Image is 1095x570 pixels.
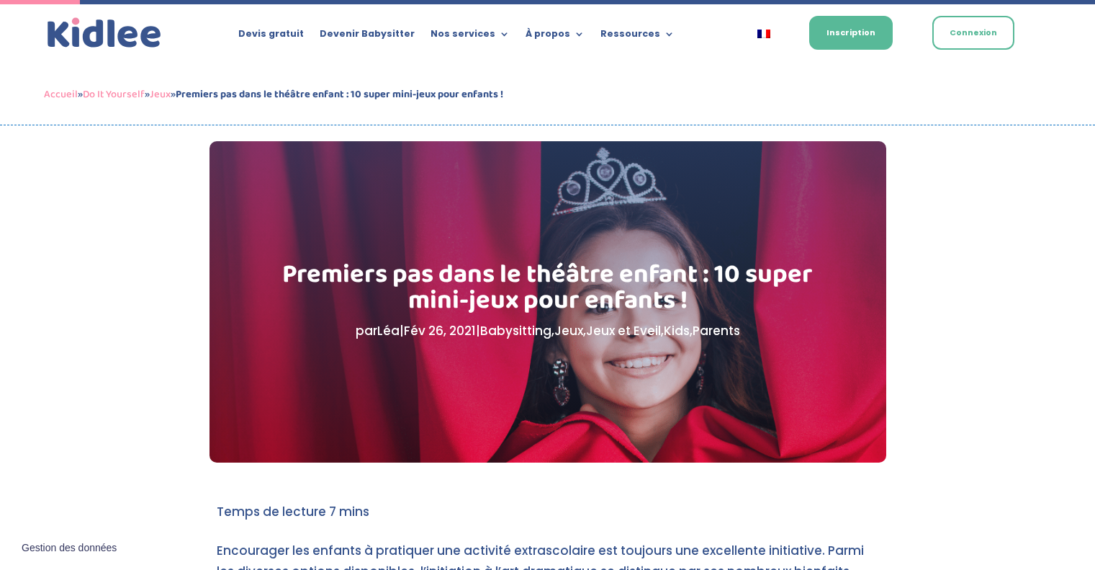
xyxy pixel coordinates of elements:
a: Kids [664,322,690,339]
a: Jeux [554,322,583,339]
h1: Premiers pas dans le théâtre enfant : 10 super mini-jeux pour enfants ! [281,262,814,321]
span: Gestion des données [22,542,117,555]
a: Léa [377,322,400,339]
a: Babysitting [480,322,551,339]
a: Parents [693,322,740,339]
a: Jeux et Eveil [586,322,661,339]
p: par | | , , , , [281,321,814,342]
span: Fév 26, 2021 [404,322,476,339]
button: Gestion des données [13,533,125,564]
